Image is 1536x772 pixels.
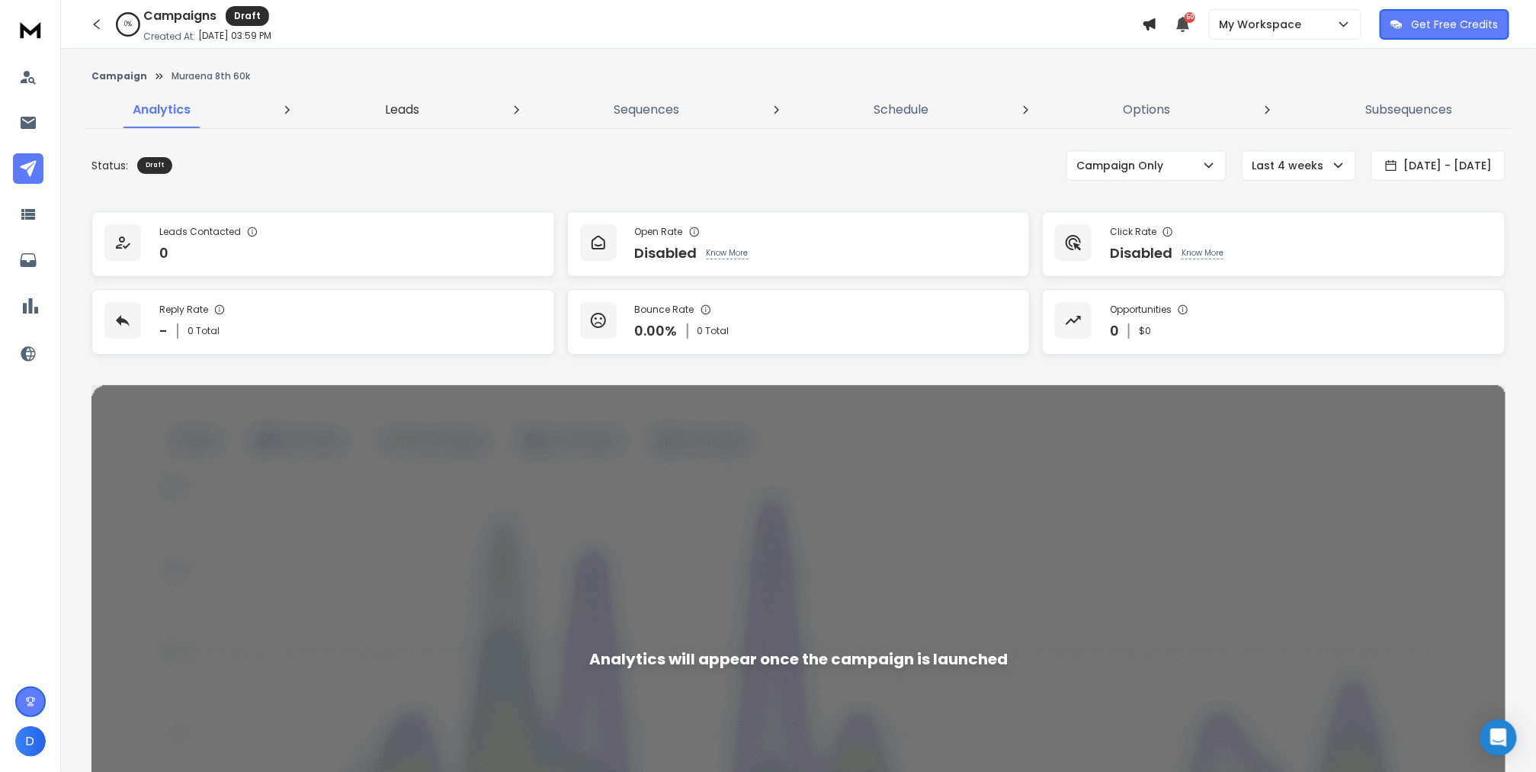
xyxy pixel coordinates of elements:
[635,304,694,316] p: Bounce Rate
[604,92,688,128] a: Sequences
[635,320,678,342] p: 0.00 %
[697,325,730,337] p: 0 Total
[1042,211,1506,277] a: Click RateDisabledKnow More
[1356,92,1461,128] a: Subsequences
[1110,226,1156,238] p: Click Rate
[1219,17,1307,32] p: My Workspace
[614,101,679,119] p: Sequences
[172,70,250,82] p: Muraena 8th 60k
[567,289,1031,355] a: Bounce Rate0.00%0 Total
[198,30,271,42] p: [DATE] 03:59 PM
[1110,243,1172,264] p: Disabled
[1412,17,1499,32] p: Get Free Credits
[1139,325,1151,337] p: $ 0
[91,158,128,173] p: Status:
[226,6,269,26] div: Draft
[385,101,419,119] p: Leads
[1365,101,1452,119] p: Subsequences
[865,92,938,128] a: Schedule
[874,101,929,119] p: Schedule
[137,157,172,174] div: Draft
[1114,92,1180,128] a: Options
[707,247,749,259] p: Know More
[635,226,683,238] p: Open Rate
[1110,304,1172,316] p: Opportunities
[1185,12,1195,23] span: 50
[567,211,1031,277] a: Open RateDisabledKnow More
[133,101,191,119] p: Analytics
[1182,247,1223,259] p: Know More
[1076,158,1169,173] p: Campaign Only
[188,325,220,337] p: 0 Total
[159,320,168,342] p: -
[124,20,132,29] p: 0 %
[376,92,428,128] a: Leads
[15,726,46,757] button: D
[1380,9,1509,40] button: Get Free Credits
[159,243,168,264] p: 0
[1371,150,1506,181] button: [DATE] - [DATE]
[635,243,697,264] p: Disabled
[1124,101,1171,119] p: Options
[159,304,208,316] p: Reply Rate
[143,7,216,25] h1: Campaigns
[1110,320,1119,342] p: 0
[15,15,46,43] img: logo
[1252,158,1329,173] p: Last 4 weeks
[1480,719,1517,756] div: Open Intercom Messenger
[91,289,555,355] a: Reply Rate-0 Total
[589,648,1008,670] div: Analytics will appear once the campaign is launched
[1042,289,1506,355] a: Opportunities0$0
[91,70,147,82] button: Campaign
[143,31,195,43] p: Created At:
[159,226,241,238] p: Leads Contacted
[91,211,555,277] a: Leads Contacted0
[123,92,200,128] a: Analytics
